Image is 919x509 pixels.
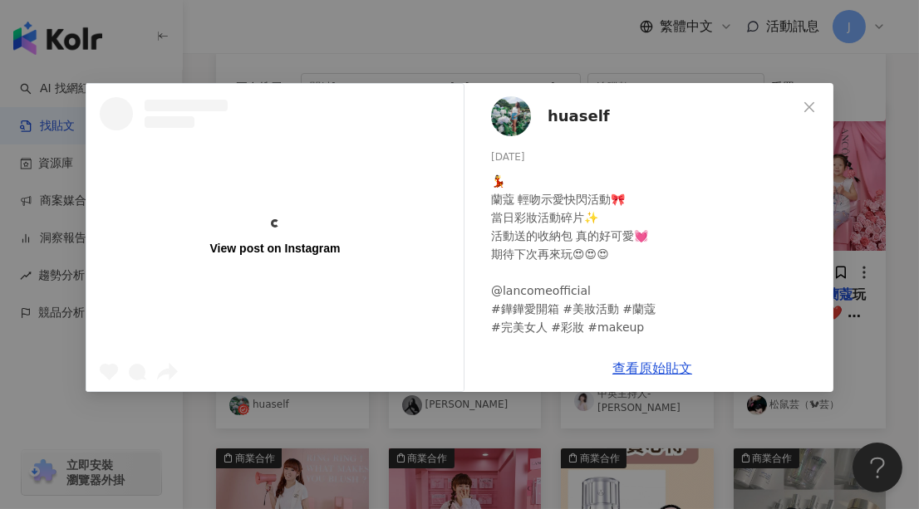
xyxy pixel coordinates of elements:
[793,91,826,124] button: Close
[210,241,341,256] div: View post on Instagram
[612,360,692,376] a: 查看原始貼文
[491,343,528,361] div: 366
[86,84,464,391] a: View post on Instagram
[548,105,610,128] span: huaself
[491,149,820,165] div: [DATE]
[491,96,797,136] a: KOL Avatarhuaself
[491,96,531,136] img: KOL Avatar
[536,343,565,361] div: 16
[491,172,820,336] div: 💃 蘭蔻 輕吻示愛快閃活動🎀 當日彩妝活動碎片✨ 活動送的收納包 真的好可愛💓 期待下次再來玩😍😍😍 @lancomeofficial #鏵鏵愛開箱 #美妝活動 #蘭蔻 #完美女人 #彩妝 #m...
[803,100,816,114] span: close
